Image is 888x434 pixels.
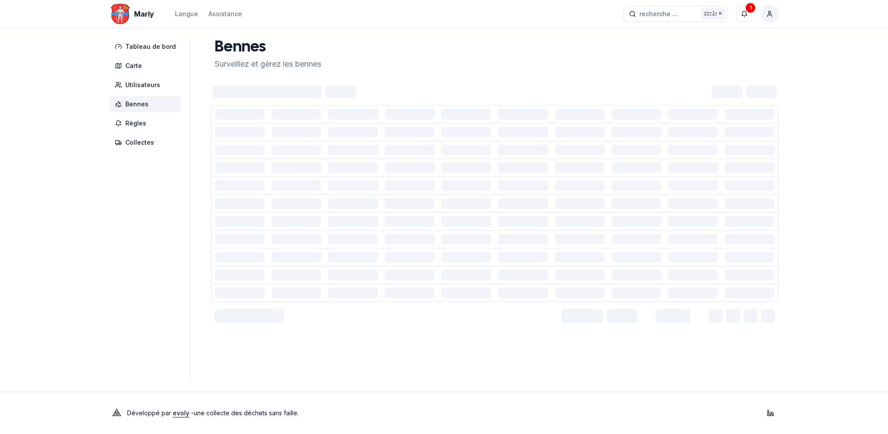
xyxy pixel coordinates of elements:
[127,407,299,419] p: Développé par - une collecte des déchets sans faille .
[110,39,185,54] a: Tableau de bord
[209,9,242,19] a: Assistance
[215,58,321,70] p: Surveillez et gérez les bennes
[110,135,185,150] a: Collectes
[110,96,185,112] a: Bennes
[746,3,755,13] div: 1
[110,58,185,74] a: Carte
[175,10,198,18] div: Langue
[125,61,142,70] span: Carte
[125,119,146,128] span: Règles
[125,42,176,51] span: Tableau de bord
[737,6,752,22] button: 1
[215,39,321,56] h1: Bennes
[639,10,677,18] span: recherche ...
[125,138,154,147] span: Collectes
[623,6,728,22] button: recherche ...Ctrl+K
[110,406,124,420] img: Evoly Logo
[110,9,158,19] a: Marly
[110,77,185,93] a: Utilisateurs
[125,100,148,108] span: Bennes
[110,3,131,24] img: Marly Logo
[134,9,154,19] span: Marly
[110,115,185,131] a: Règles
[175,9,198,19] button: Langue
[173,409,189,417] a: evoly
[125,81,160,89] span: Utilisateurs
